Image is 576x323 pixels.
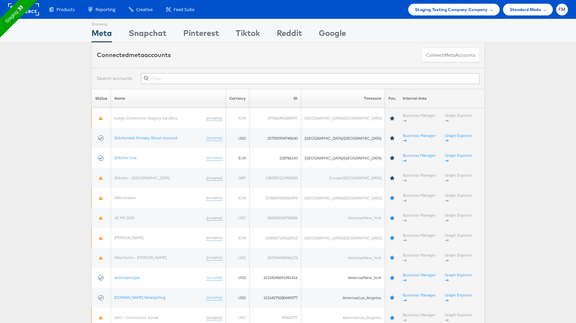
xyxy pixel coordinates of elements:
[206,295,222,301] a: (rename)
[174,6,194,13] span: Feed Suite
[319,27,346,42] div: Google
[249,148,301,168] td: 238786143
[114,175,169,180] a: Stitcher - [GEOGRAPHIC_DATA]
[277,27,302,42] div: Reddit
[56,6,75,13] span: Products
[403,193,436,203] a: Business Manager
[206,235,222,241] a: (rename)
[301,248,385,268] td: America/New_York
[226,228,249,248] td: EUR
[206,135,222,141] a: (rename)
[445,153,472,163] a: Graph Explorer
[445,213,472,223] a: Graph Explorer
[206,175,222,181] a: (rename)
[249,248,301,268] td: 257599498944173
[111,89,226,108] th: Name
[114,116,178,121] a: Kargo Commerce Staging Sandbox
[445,273,472,283] a: Graph Explorer
[226,89,249,108] th: Currency
[445,252,472,263] a: Graph Explorer
[415,6,488,13] span: Staging Testing Company Company
[226,268,249,288] td: USD
[403,153,436,163] a: Business Manager
[249,188,301,208] td: 2735839383383493
[114,295,165,300] a: [DOMAIN_NAME] Retargeting
[445,233,472,243] a: Graph Explorer
[301,89,385,108] th: Timezone
[510,6,541,13] span: Standard Mode
[249,108,301,128] td: 197682491089597
[403,173,436,183] a: Business Manager
[206,315,222,321] a: (rename)
[206,215,222,221] a: (rename)
[114,195,136,200] a: Adtechware
[445,312,472,323] a: Graph Explorer
[114,315,158,320] a: ASO - Conversion Social
[206,195,222,201] a: (rename)
[301,228,385,248] td: [GEOGRAPHIC_DATA]/[GEOGRAPHIC_DATA]
[114,235,144,240] a: [PERSON_NAME]
[114,215,135,220] a: AE PM 2020
[226,188,249,208] td: EUR
[403,233,436,243] a: Business Manager
[226,128,249,148] td: USD
[403,273,436,283] a: Business Manager
[206,116,222,121] a: (rename)
[226,288,249,308] td: USD
[226,248,249,268] td: USD
[403,312,436,323] a: Business Manager
[445,193,472,203] a: Graph Explorer
[114,255,166,260] a: Albertsons - [PERSON_NAME]
[97,51,171,59] div: Connected accounts
[249,228,301,248] td: 1006067143522912
[95,6,115,13] span: Reporting
[114,155,137,160] a: Stitcher Live
[403,133,436,143] a: Business Manager
[114,135,178,140] a: StitcherAds Primary Ghost Account
[445,133,472,143] a: Graph Explorer
[206,275,222,281] a: (rename)
[445,292,472,303] a: Graph Explorer
[403,252,436,263] a: Business Manager
[403,113,436,123] a: Business Manager
[91,27,112,42] div: Meta
[226,108,249,128] td: EUR
[129,51,144,59] span: meta
[249,128,301,148] td: 257592934745630
[301,268,385,288] td: America/New_York
[136,6,153,13] span: Creative
[301,188,385,208] td: [GEOGRAPHIC_DATA]/[GEOGRAPHIC_DATA]
[301,288,385,308] td: America/Los_Angeles
[445,173,472,183] a: Graph Explorer
[141,73,479,84] input: Filter
[129,27,166,42] div: Snapchat
[422,48,479,63] button: ConnectmetaAccounts
[301,168,385,188] td: Europe/[GEOGRAPHIC_DATA]
[445,113,472,123] a: Graph Explorer
[206,255,222,261] a: (rename)
[249,168,301,188] td: 1382902121955843
[403,292,436,303] a: Business Manager
[301,208,385,228] td: America/New_York
[301,108,385,128] td: [GEOGRAPHIC_DATA]/[GEOGRAPHIC_DATA]
[403,213,436,223] a: Business Manager
[444,52,455,58] span: meta
[206,155,222,161] a: (rename)
[301,148,385,168] td: [GEOGRAPHIC_DATA]/[GEOGRAPHIC_DATA]
[249,268,301,288] td: 10154248691081416
[559,7,566,12] span: FM
[301,128,385,148] td: [GEOGRAPHIC_DATA]/[GEOGRAPHIC_DATA]
[226,208,249,228] td: USD
[226,168,249,188] td: GBP
[183,27,219,42] div: Pinterest
[249,208,301,228] td: 585540248758886
[226,148,249,168] td: EUR
[236,27,260,42] div: Tiktok
[114,275,140,280] a: Anthropologie
[249,89,301,108] th: ID
[249,288,301,308] td: 10154279280445977
[91,89,111,108] th: Status
[91,19,112,27] div: Showing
